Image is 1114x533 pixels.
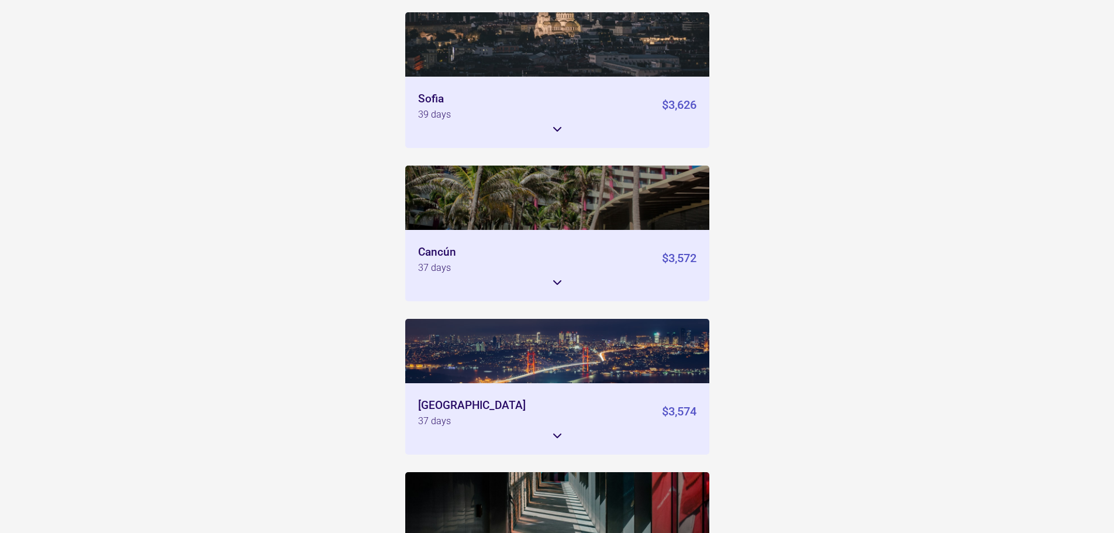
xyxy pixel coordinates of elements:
[662,246,696,273] div: $3,572
[662,400,696,426] div: $3,574
[662,93,696,119] div: $3,626
[418,263,451,273] div: 37 days
[418,400,526,411] div: [GEOGRAPHIC_DATA]
[418,93,444,104] div: Sofia
[418,417,451,426] div: 37 days
[418,246,456,257] div: Cancún
[418,110,451,119] div: 39 days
